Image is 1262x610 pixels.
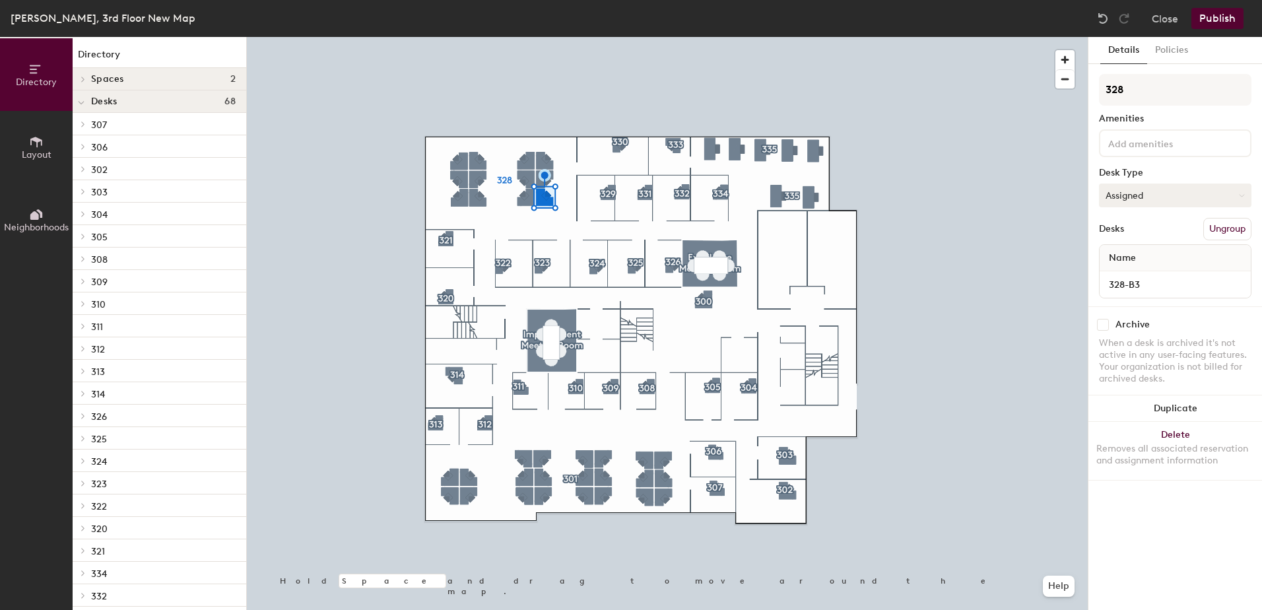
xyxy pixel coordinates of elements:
span: 305 [91,232,108,243]
h1: Directory [73,48,246,68]
span: 325 [91,434,107,445]
button: Ungroup [1203,218,1251,240]
div: Archive [1115,320,1150,330]
span: 304 [91,209,108,220]
span: 324 [91,456,107,467]
span: 309 [91,277,108,288]
span: Directory [16,77,57,88]
span: 311 [91,322,103,333]
button: Close [1152,8,1178,29]
span: 314 [91,389,105,400]
button: Help [1043,576,1075,597]
input: Unnamed desk [1102,275,1248,294]
button: DeleteRemoves all associated reservation and assignment information [1088,422,1262,480]
button: Assigned [1099,184,1251,207]
span: 326 [91,411,107,423]
div: [PERSON_NAME], 3rd Floor New Map [11,10,195,26]
span: 322 [91,501,107,512]
span: 68 [224,96,236,107]
span: 307 [91,119,107,131]
div: Removes all associated reservation and assignment information [1096,443,1254,467]
span: Layout [22,149,51,160]
button: Details [1100,37,1147,64]
img: Redo [1117,12,1131,25]
span: 2 [230,74,236,85]
button: Duplicate [1088,395,1262,422]
div: Desks [1099,224,1124,234]
img: Undo [1096,12,1110,25]
input: Add amenities [1106,135,1224,151]
span: 321 [91,546,105,557]
span: 312 [91,344,105,355]
span: Spaces [91,74,124,85]
span: 320 [91,524,108,535]
div: Desk Type [1099,168,1251,178]
span: 313 [91,366,105,378]
button: Policies [1147,37,1196,64]
span: Name [1102,246,1143,270]
button: Publish [1191,8,1244,29]
span: 332 [91,591,107,602]
span: Desks [91,96,117,107]
span: 303 [91,187,108,198]
span: 310 [91,299,106,310]
div: Amenities [1099,114,1251,124]
span: 306 [91,142,108,153]
span: 323 [91,479,107,490]
div: When a desk is archived it's not active in any user-facing features. Your organization is not bil... [1099,337,1251,385]
span: 334 [91,568,107,580]
span: 308 [91,254,108,265]
span: 302 [91,164,108,176]
span: Neighborhoods [4,222,69,233]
